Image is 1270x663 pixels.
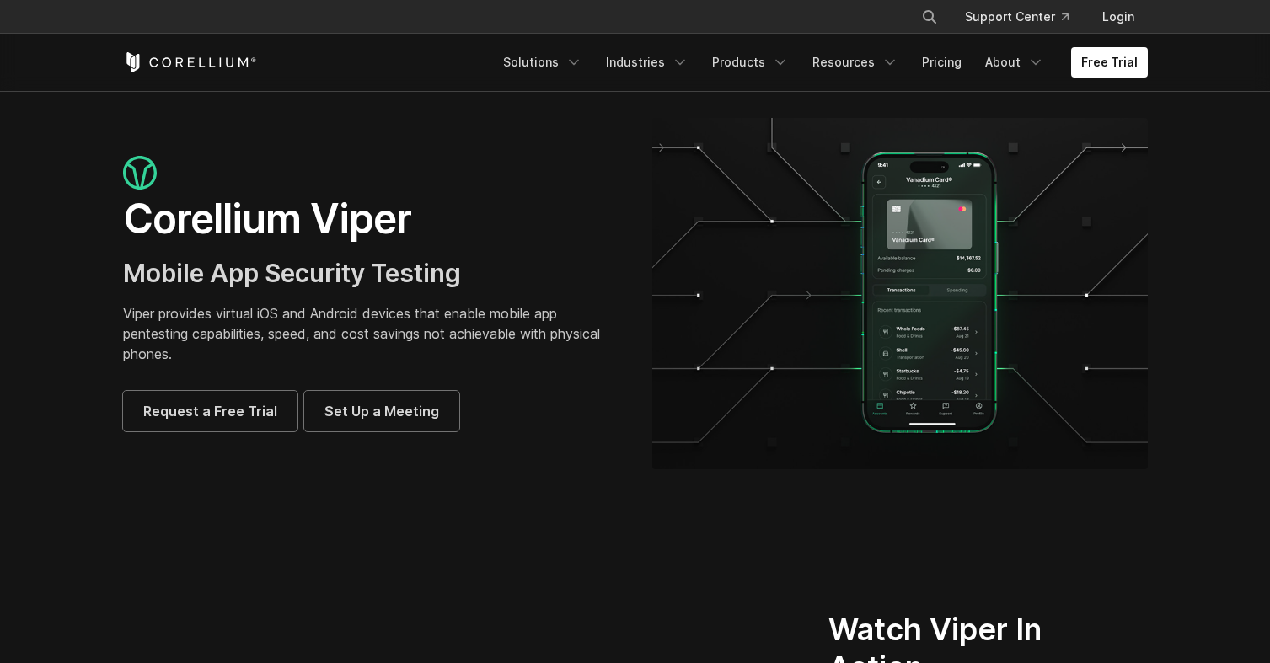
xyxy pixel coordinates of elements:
span: Set Up a Meeting [324,401,439,421]
img: viper_hero [652,118,1148,469]
a: Resources [802,47,908,78]
div: Navigation Menu [901,2,1148,32]
button: Search [914,2,945,32]
a: Free Trial [1071,47,1148,78]
img: viper_icon_large [123,156,157,190]
a: Solutions [493,47,592,78]
a: Products [702,47,799,78]
a: Pricing [912,47,972,78]
a: Request a Free Trial [123,391,297,431]
a: Set Up a Meeting [304,391,459,431]
a: Login [1089,2,1148,32]
a: Corellium Home [123,52,257,72]
span: Mobile App Security Testing [123,258,461,288]
div: Navigation Menu [493,47,1148,78]
a: Industries [596,47,699,78]
h1: Corellium Viper [123,194,619,244]
a: About [975,47,1054,78]
span: Request a Free Trial [143,401,277,421]
p: Viper provides virtual iOS and Android devices that enable mobile app pentesting capabilities, sp... [123,303,619,364]
a: Support Center [951,2,1082,32]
